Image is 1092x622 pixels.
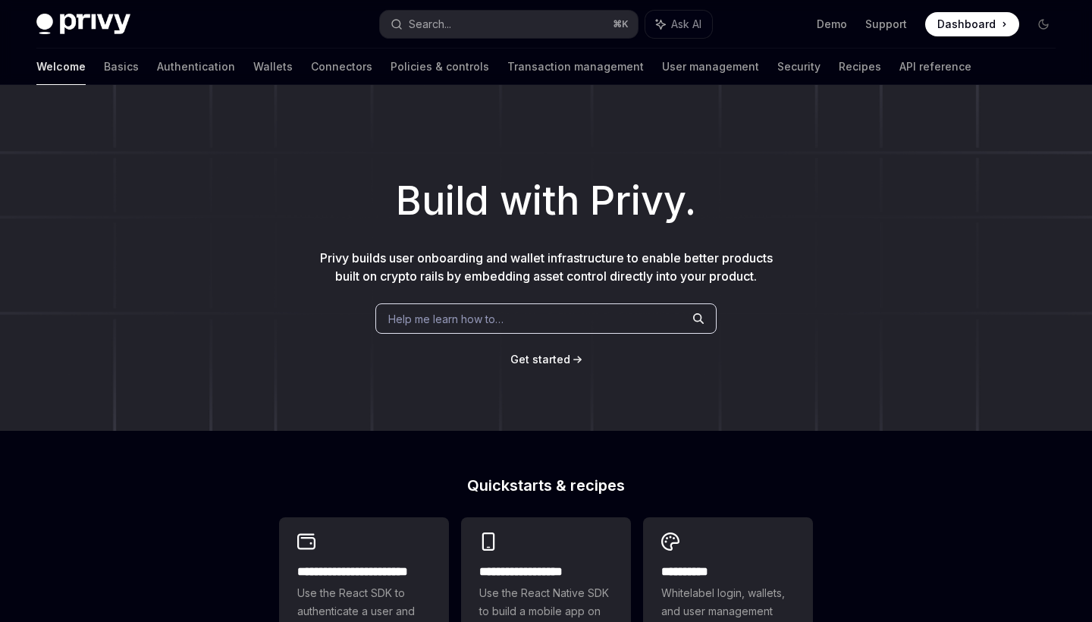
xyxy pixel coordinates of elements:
a: Authentication [157,49,235,85]
h1: Build with Privy. [24,171,1068,231]
a: Wallets [253,49,293,85]
a: Basics [104,49,139,85]
div: Search... [409,15,451,33]
a: Dashboard [925,12,1019,36]
a: Transaction management [507,49,644,85]
a: Connectors [311,49,372,85]
span: Ask AI [671,17,701,32]
a: Policies & controls [391,49,489,85]
button: Ask AI [645,11,712,38]
a: Security [777,49,821,85]
span: Privy builds user onboarding and wallet infrastructure to enable better products built on crypto ... [320,250,773,284]
a: Get started [510,352,570,367]
span: Get started [510,353,570,366]
a: Welcome [36,49,86,85]
a: Recipes [839,49,881,85]
a: Support [865,17,907,32]
button: Search...⌘K [380,11,637,38]
a: Demo [817,17,847,32]
a: API reference [899,49,971,85]
img: dark logo [36,14,130,35]
span: ⌘ K [613,18,629,30]
h2: Quickstarts & recipes [279,478,813,493]
span: Dashboard [937,17,996,32]
button: Toggle dark mode [1031,12,1056,36]
span: Help me learn how to… [388,311,504,327]
a: User management [662,49,759,85]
